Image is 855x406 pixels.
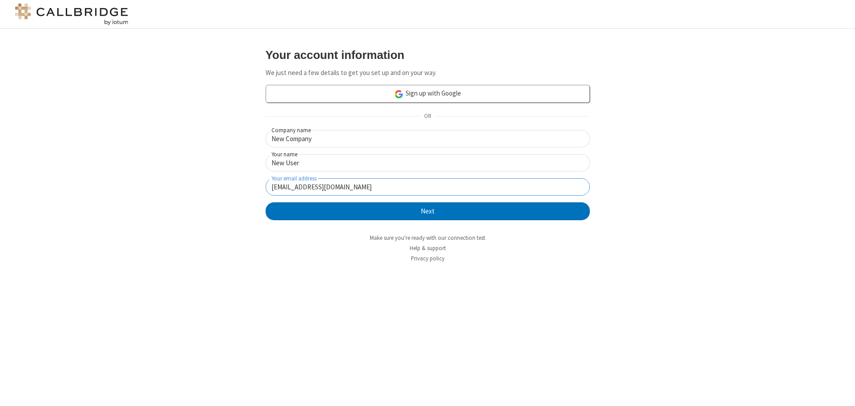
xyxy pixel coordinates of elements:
[420,110,435,123] span: OR
[411,255,444,262] a: Privacy policy
[370,234,485,242] a: Make sure you're ready with our connection test
[266,202,590,220] button: Next
[410,244,446,252] a: Help & support
[266,49,590,61] h3: Your account information
[266,85,590,103] a: Sign up with Google
[13,4,130,25] img: logo@2x.png
[266,178,590,196] input: Your email address
[266,130,590,147] input: Company name
[266,154,590,172] input: Your name
[394,89,404,99] img: google-icon.png
[266,68,590,78] p: We just need a few details to get you set up and on your way.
